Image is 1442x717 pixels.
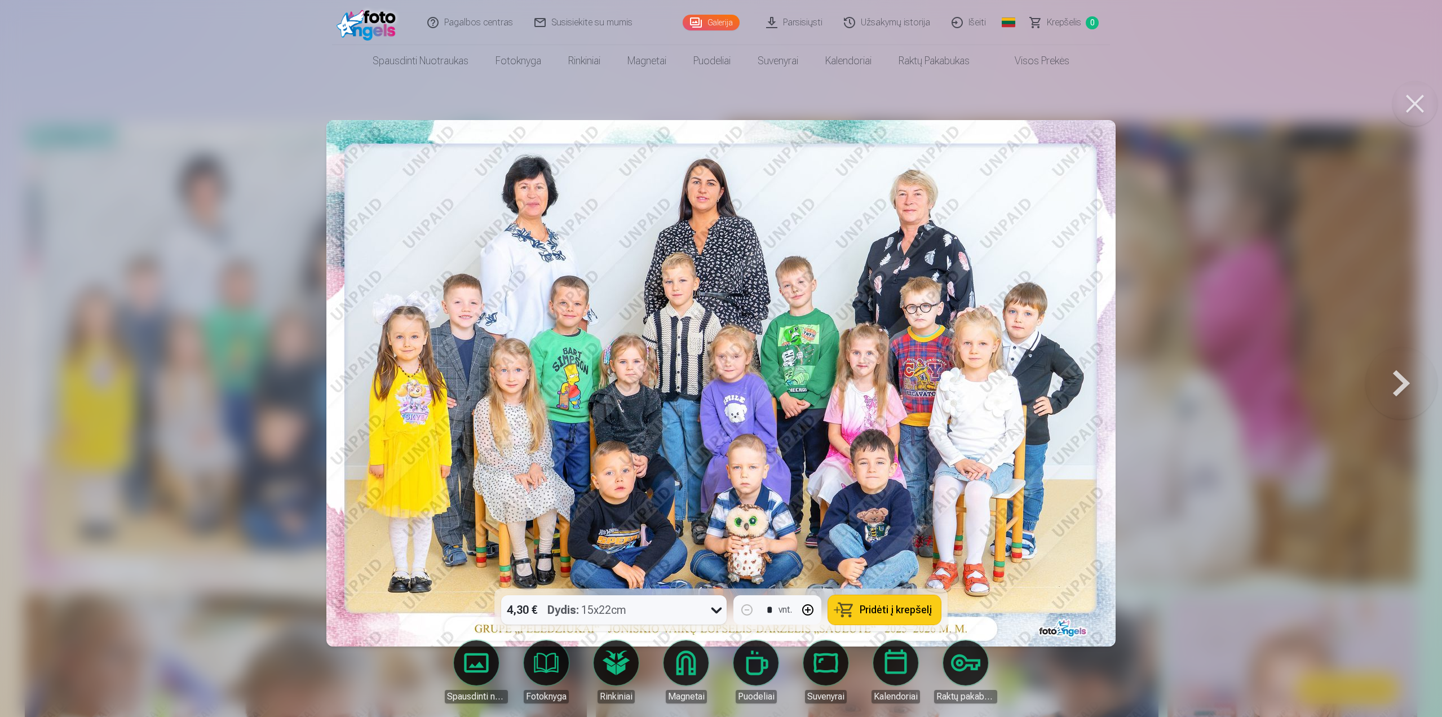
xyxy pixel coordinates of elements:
[445,640,508,703] a: Spausdinti nuotraukas
[683,15,740,30] a: Galerija
[337,5,401,41] img: /fa2
[555,45,614,77] a: Rinkiniai
[934,640,997,703] a: Raktų pakabukas
[736,690,777,703] div: Puodeliai
[585,640,648,703] a: Rinkiniai
[778,603,792,617] div: vnt.
[598,690,635,703] div: Rinkiniai
[501,595,543,625] div: 4,30 €
[680,45,744,77] a: Puodeliai
[812,45,885,77] a: Kalendoriai
[805,690,847,703] div: Suvenyrai
[885,45,983,77] a: Raktų pakabukas
[1047,16,1081,29] span: Krepšelis
[744,45,812,77] a: Suvenyrai
[934,690,997,703] div: Raktų pakabukas
[547,602,579,618] strong: Dydis :
[724,640,788,703] a: Puodeliai
[524,690,569,703] div: Fotoknyga
[654,640,718,703] a: Magnetai
[482,45,555,77] a: Fotoknyga
[614,45,680,77] a: Magnetai
[547,595,626,625] div: 15x22cm
[872,690,920,703] div: Kalendoriai
[359,45,482,77] a: Spausdinti nuotraukas
[860,605,932,615] span: Pridėti į krepšelį
[515,640,578,703] a: Fotoknyga
[666,690,707,703] div: Magnetai
[983,45,1083,77] a: Visos prekės
[864,640,927,703] a: Kalendoriai
[445,690,508,703] div: Spausdinti nuotraukas
[828,595,941,625] button: Pridėti į krepšelį
[1086,16,1099,29] span: 0
[794,640,857,703] a: Suvenyrai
